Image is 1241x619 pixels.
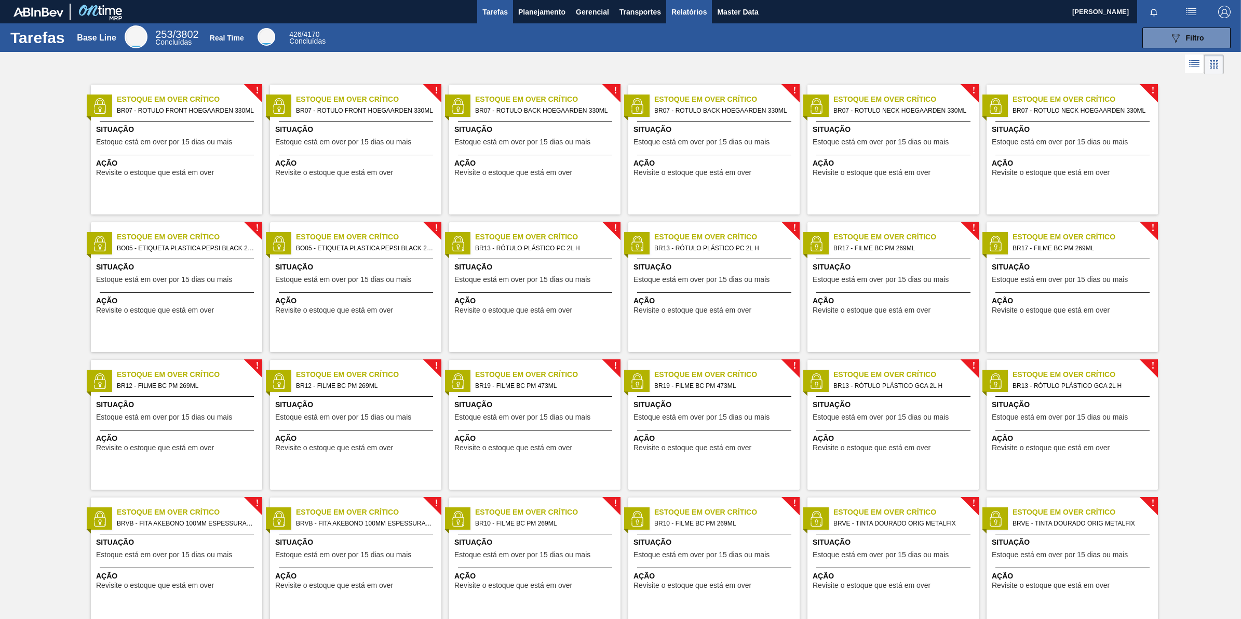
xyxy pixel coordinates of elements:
[255,362,259,370] span: !
[454,124,618,135] span: Situação
[992,537,1155,548] span: Situação
[475,232,620,243] span: Estoque em Over Crítico
[629,511,645,527] img: status
[296,518,433,529] span: BRVB - FITA AKEBONO 100MM ESPESSURA;250X500MM
[992,413,1128,421] span: Estoque está em over por 15 dias ou mais
[992,306,1110,314] span: Revisite o estoque que está em over
[10,32,65,44] h1: Tarefas
[155,29,172,40] span: 253
[125,25,147,48] div: Base Line
[14,7,63,17] img: TNhmsLtSVTkK8tSr43FrP2fwEKptu5GPRR3wAAAABJRU5ErkJggg==
[1142,28,1231,48] button: Filtro
[793,87,796,95] span: !
[833,232,979,243] span: Estoque em Over Crítico
[992,295,1155,306] span: Ação
[633,413,770,421] span: Estoque está em over por 15 dias ou mais
[633,138,770,146] span: Estoque está em over por 15 dias ou mais
[992,138,1128,146] span: Estoque está em over por 15 dias ou mais
[833,518,970,529] span: BRVE - TINTA DOURADO ORIG METALFIX
[1151,362,1154,370] span: !
[454,537,618,548] span: Situação
[633,537,797,548] span: Situação
[454,571,618,582] span: Ação
[275,169,393,177] span: Revisite o estoque que está em over
[813,537,976,548] span: Situação
[1013,232,1158,243] span: Estoque em Over Crítico
[633,124,797,135] span: Situação
[92,511,107,527] img: status
[988,98,1003,114] img: status
[155,38,192,46] span: Concluídas
[793,362,796,370] span: !
[992,582,1110,589] span: Revisite o estoque que está em over
[1013,369,1158,380] span: Estoque em Over Crítico
[813,276,949,284] span: Estoque está em over por 15 dias ou mais
[972,87,975,95] span: !
[1186,34,1204,42] span: Filtro
[992,571,1155,582] span: Ação
[117,232,262,243] span: Estoque em Over Crítico
[1218,6,1231,18] img: Logout
[813,444,930,452] span: Revisite o estoque que está em over
[296,105,433,116] span: BR07 - ROTULO FRONT HOEGAARDEN 330ML
[275,306,393,314] span: Revisite o estoque que está em over
[629,98,645,114] img: status
[96,537,260,548] span: Situação
[454,138,590,146] span: Estoque está em over por 15 dias ou mais
[813,582,930,589] span: Revisite o estoque que está em over
[475,380,612,392] span: BR19 - FILME BC PM 473ML
[92,373,107,389] img: status
[271,511,287,527] img: status
[96,262,260,273] span: Situação
[1204,55,1224,74] div: Visão em Cards
[454,582,572,589] span: Revisite o estoque que está em over
[275,262,439,273] span: Situação
[633,433,797,444] span: Ação
[275,413,411,421] span: Estoque está em over por 15 dias ou mais
[614,224,617,232] span: !
[454,158,618,169] span: Ação
[633,444,751,452] span: Revisite o estoque que está em over
[454,444,572,452] span: Revisite o estoque que está em over
[96,413,232,421] span: Estoque está em over por 15 dias ou mais
[96,571,260,582] span: Ação
[633,551,770,559] span: Estoque está em over por 15 dias ou mais
[275,295,439,306] span: Ação
[117,518,254,529] span: BRVB - FITA AKEBONO 100MM ESPESSURA;250X500MM
[454,262,618,273] span: Situação
[255,87,259,95] span: !
[96,551,232,559] span: Estoque está em over por 15 dias ou mais
[813,399,976,410] span: Situação
[275,276,411,284] span: Estoque está em over por 15 dias ou mais
[671,6,707,18] span: Relatórios
[96,433,260,444] span: Ação
[117,369,262,380] span: Estoque em Over Crítico
[155,30,198,46] div: Base Line
[96,295,260,306] span: Ação
[450,373,466,389] img: status
[1151,500,1154,507] span: !
[271,236,287,251] img: status
[117,94,262,105] span: Estoque em Over Crítico
[833,380,970,392] span: BR13 - RÓTULO PLÁSTICO GCA 2L H
[808,98,824,114] img: status
[629,236,645,251] img: status
[96,169,214,177] span: Revisite o estoque que está em over
[813,571,976,582] span: Ação
[654,105,791,116] span: BR07 - ROTULO BACK HOEGAARDEN 330ML
[972,500,975,507] span: !
[435,87,438,95] span: !
[633,582,751,589] span: Revisite o estoque que está em over
[813,433,976,444] span: Ação
[275,537,439,548] span: Situação
[454,169,572,177] span: Revisite o estoque que está em over
[117,105,254,116] span: BR07 - ROTULO FRONT HOEGAARDEN 330ML
[654,507,800,518] span: Estoque em Over Crítico
[454,551,590,559] span: Estoque está em over por 15 dias ou mais
[633,262,797,273] span: Situação
[633,158,797,169] span: Ação
[275,399,439,410] span: Situação
[992,158,1155,169] span: Ação
[289,31,326,45] div: Real Time
[992,399,1155,410] span: Situação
